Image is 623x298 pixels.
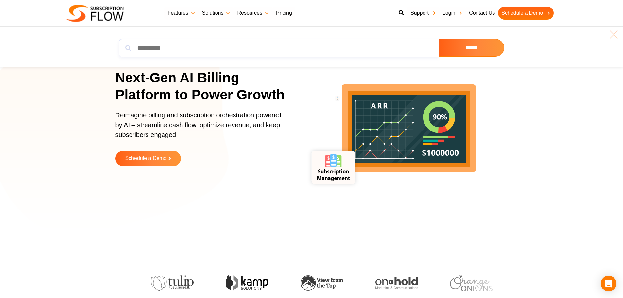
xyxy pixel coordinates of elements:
[439,7,466,20] a: Login
[115,110,286,146] p: Reimagine billing and subscription orchestration powered by AI – streamline cash flow, optimize r...
[225,275,268,291] img: kamp-solution
[199,7,234,20] a: Solutions
[407,7,439,20] a: Support
[234,7,272,20] a: Resources
[374,277,417,290] img: onhold-marketing
[164,7,199,20] a: Features
[115,69,294,104] h1: Next-Gen AI Billing Platform to Power Growth
[150,275,193,291] img: tulip-publishing
[498,7,553,20] a: Schedule a Demo
[115,151,181,166] a: Schedule a Demo
[466,7,498,20] a: Contact Us
[300,275,342,291] img: view-from-the-top
[66,5,124,22] img: Subscriptionflow
[273,7,295,20] a: Pricing
[449,275,492,291] img: orange-onions
[601,276,616,291] div: Open Intercom Messenger
[125,156,166,161] span: Schedule a Demo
